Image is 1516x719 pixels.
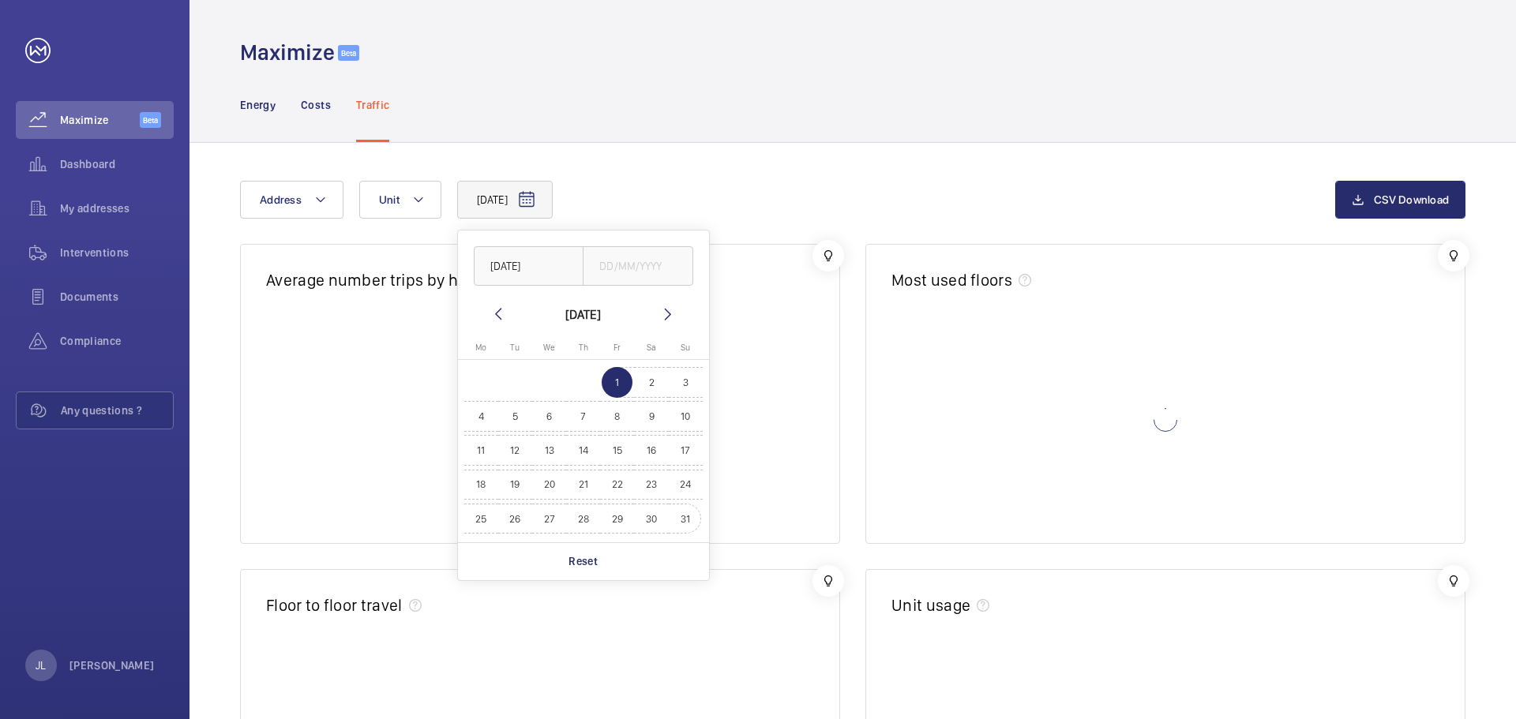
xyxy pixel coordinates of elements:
button: August 5, 2025 [498,399,532,433]
button: August 31, 2025 [669,502,703,536]
button: August 13, 2025 [532,433,566,467]
button: August 11, 2025 [464,433,498,467]
span: Mo [475,343,486,353]
span: Documents [60,289,174,305]
span: 29 [602,504,632,534]
button: Unit [359,181,441,219]
span: 5 [500,401,531,432]
h2: Most used floors [891,270,1012,290]
button: August 1, 2025 [600,365,634,399]
span: 24 [670,470,701,500]
p: [PERSON_NAME] [69,657,155,673]
button: August 26, 2025 [498,502,532,536]
button: August 7, 2025 [566,399,600,433]
span: 27 [534,504,565,534]
button: August 8, 2025 [600,399,634,433]
span: 1 [602,367,632,398]
span: 28 [568,504,599,534]
span: Beta [140,112,161,128]
span: 22 [602,470,632,500]
span: Address [260,193,302,206]
button: August 21, 2025 [566,467,600,501]
p: Energy [240,97,276,113]
button: August 18, 2025 [464,467,498,501]
button: August 6, 2025 [532,399,566,433]
button: August 22, 2025 [600,467,634,501]
button: August 15, 2025 [600,433,634,467]
button: [DATE] [457,181,553,219]
button: August 19, 2025 [498,467,532,501]
button: August 14, 2025 [566,433,600,467]
span: Tu [510,343,520,353]
span: Unit [379,193,400,206]
span: 19 [500,470,531,500]
span: 11 [466,435,497,466]
button: August 16, 2025 [634,433,668,467]
button: August 12, 2025 [498,433,532,467]
span: 6 [534,401,565,432]
span: 30 [636,504,667,534]
h1: Maximize [240,38,335,67]
span: Maximize [60,112,140,128]
input: DD/MM/YYYY [474,246,584,286]
span: CSV Download [1374,193,1449,206]
button: August 27, 2025 [532,502,566,536]
h2: Average number trips by hour [266,270,482,290]
span: Th [579,343,588,353]
span: 10 [670,401,701,432]
span: 21 [568,470,599,500]
span: 18 [466,470,497,500]
h2: Floor to floor travel [266,595,403,615]
span: 25 [466,504,497,534]
span: 9 [636,401,667,432]
span: Beta [338,45,359,61]
button: August 2, 2025 [634,365,668,399]
span: We [543,343,555,353]
span: 23 [636,470,667,500]
span: Interventions [60,245,174,260]
input: DD/MM/YYYY [583,246,693,286]
span: 7 [568,401,599,432]
button: Address [240,181,343,219]
span: Su [681,343,690,353]
span: 20 [534,470,565,500]
h2: Unit usage [891,595,970,615]
p: Costs [301,97,331,113]
span: 12 [500,435,531,466]
span: 2 [636,367,667,398]
button: August 25, 2025 [464,502,498,536]
span: 17 [670,435,701,466]
button: August 28, 2025 [566,502,600,536]
span: My addresses [60,200,174,216]
span: Any questions ? [61,403,173,418]
button: August 20, 2025 [532,467,566,501]
span: 13 [534,435,565,466]
span: 3 [670,367,701,398]
button: CSV Download [1335,181,1465,219]
span: Compliance [60,333,174,349]
span: 26 [500,504,531,534]
span: [DATE] [477,192,508,208]
span: 31 [670,504,701,534]
span: Dashboard [60,156,174,172]
button: August 17, 2025 [669,433,703,467]
button: August 23, 2025 [634,467,668,501]
span: Sa [647,343,656,353]
p: Traffic [356,97,389,113]
p: Reset [568,553,598,569]
p: JL [36,657,46,673]
span: 14 [568,435,599,466]
button: August 3, 2025 [669,365,703,399]
button: August 29, 2025 [600,502,634,536]
span: 8 [602,401,632,432]
button: August 10, 2025 [669,399,703,433]
button: August 30, 2025 [634,502,668,536]
span: 4 [466,401,497,432]
span: 15 [602,435,632,466]
button: August 24, 2025 [669,467,703,501]
span: 16 [636,435,667,466]
button: August 9, 2025 [634,399,668,433]
button: August 4, 2025 [464,399,498,433]
span: Fr [614,343,621,353]
div: [DATE] [565,305,601,324]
